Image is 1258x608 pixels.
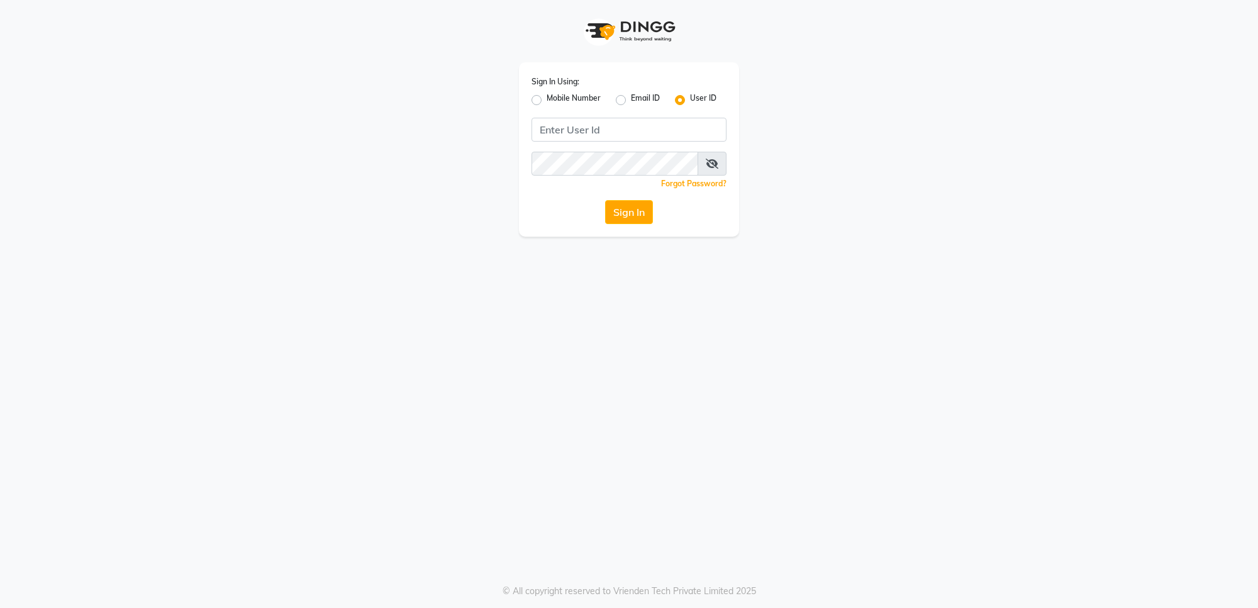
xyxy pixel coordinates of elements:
input: Username [532,118,726,142]
label: Email ID [631,93,660,108]
label: User ID [690,93,716,108]
img: logo1.svg [579,13,679,50]
a: Forgot Password? [661,179,726,188]
input: Username [532,152,698,176]
button: Sign In [605,200,653,224]
label: Sign In Using: [532,76,579,87]
label: Mobile Number [547,93,601,108]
